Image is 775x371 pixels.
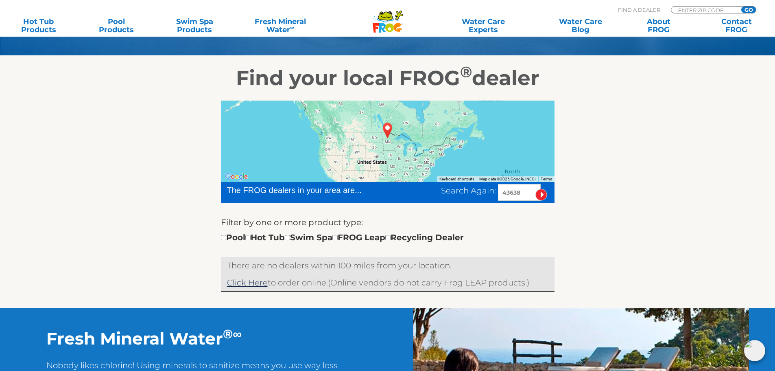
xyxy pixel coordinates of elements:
sup: ® [223,326,233,342]
div: Pool Hot Tub Swim Spa FROG Leap Recycling Dealer [221,231,464,244]
span: Search Again: [441,186,496,195]
img: openIcon [744,340,765,361]
a: Swim SpaProducts [164,18,225,34]
input: Submit [535,189,547,201]
a: AboutFROG [628,18,689,34]
a: PoolProducts [86,18,147,34]
label: Filter by one or more product type: [221,216,363,229]
a: Water CareExperts [434,18,533,34]
img: Google [223,171,250,182]
a: Open this area in Google Maps (opens a new window) [223,171,250,182]
a: Fresh MineralWater∞ [242,18,318,34]
button: Keyboard shortcuts [439,176,474,182]
a: Hot TubProducts [8,18,69,34]
a: ContactFROG [706,18,767,34]
span: to order online. [227,278,328,288]
sup: ∞ [233,326,242,342]
p: There are no dealers within 100 miles from your location. [227,259,548,272]
a: Click Here [227,278,268,288]
div: USA [378,119,397,141]
h2: Find your local FROG dealer [138,66,638,90]
div: The FROG dealers in your area are... [227,184,391,196]
h2: Fresh Mineral Water [46,328,341,349]
input: Zip Code Form [677,7,732,13]
a: Terms (opens in new tab) [541,177,552,181]
p: Find A Dealer [618,6,660,13]
sup: ∞ [290,24,294,31]
input: GO [741,7,756,13]
span: Map data ©2025 Google, INEGI [479,177,536,181]
a: Water CareBlog [550,18,611,34]
p: (Online vendors do not carry Frog LEAP products.) [227,276,548,289]
sup: ® [460,63,472,81]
